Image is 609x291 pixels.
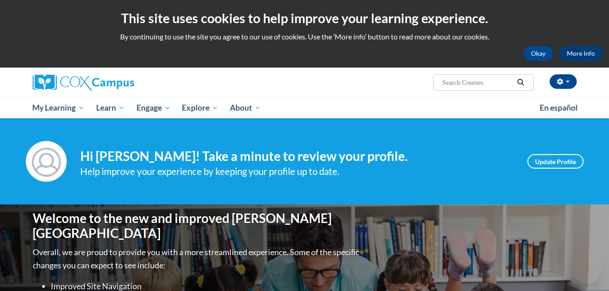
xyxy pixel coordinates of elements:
[96,102,125,113] span: Learn
[26,141,67,182] img: Profile Image
[33,211,361,241] h1: Welcome to the new and improved [PERSON_NAME][GEOGRAPHIC_DATA]
[540,103,578,112] span: En español
[224,97,267,118] a: About
[560,46,602,61] a: More Info
[32,102,84,113] span: My Learning
[131,97,176,118] a: Engage
[534,98,584,117] a: En español
[550,74,577,89] button: Account Settings
[7,9,602,27] h2: This site uses cookies to help improve your learning experience.
[527,154,584,169] a: Update Profile
[80,164,514,179] div: Help improve your experience by keeping your profile up to date.
[441,77,514,88] input: Search Courses
[33,74,205,91] a: Cox Campus
[90,97,131,118] a: Learn
[230,102,261,113] span: About
[514,77,527,88] button: Search
[33,246,361,272] p: Overall, we are proud to provide you with a more streamlined experience. Some of the specific cha...
[524,46,553,61] button: Okay
[573,255,602,284] iframe: Button to launch messaging window
[27,97,91,118] a: My Learning
[19,97,590,118] div: Main menu
[7,32,602,42] p: By continuing to use the site you agree to our use of cookies. Use the ‘More info’ button to read...
[33,74,134,91] img: Cox Campus
[176,97,224,118] a: Explore
[136,102,171,113] span: Engage
[182,102,218,113] span: Explore
[80,149,514,164] h4: Hi [PERSON_NAME]! Take a minute to review your profile.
